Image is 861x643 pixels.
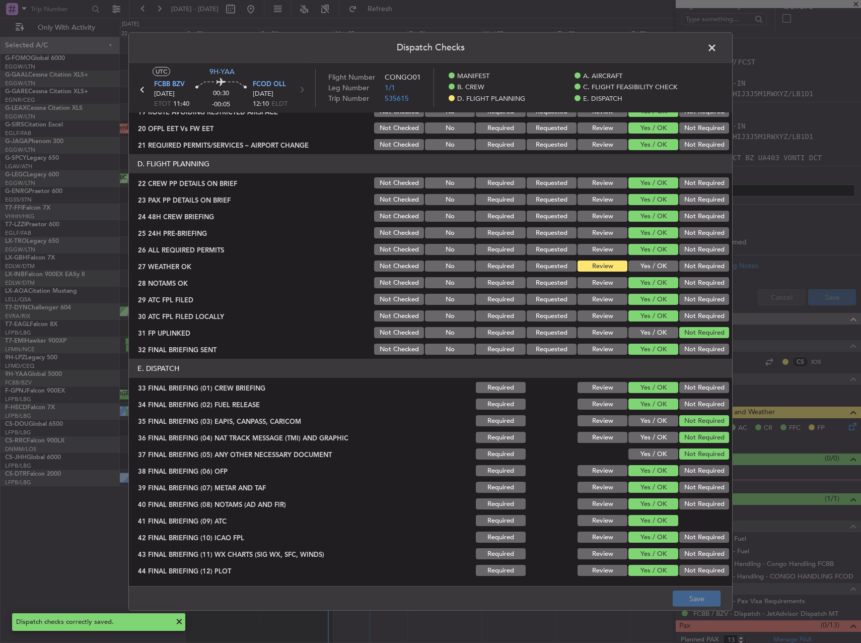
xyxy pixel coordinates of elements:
[628,399,678,410] button: Yes / OK
[129,33,732,63] header: Dispatch Checks
[679,211,729,222] button: Not Required
[679,327,729,338] button: Not Required
[679,565,729,576] button: Not Required
[628,139,678,150] button: Yes / OK
[679,122,729,134] button: Not Required
[628,532,678,543] button: Yes / OK
[628,432,678,443] button: Yes / OK
[628,294,678,305] button: Yes / OK
[679,548,729,559] button: Not Required
[679,139,729,150] button: Not Required
[679,177,729,188] button: Not Required
[679,498,729,509] button: Not Required
[679,399,729,410] button: Not Required
[16,617,170,627] div: Dispatch checks correctly saved.
[679,244,729,255] button: Not Required
[679,310,729,321] button: Not Required
[679,194,729,205] button: Not Required
[628,382,678,393] button: Yes / OK
[628,310,678,321] button: Yes / OK
[628,415,678,426] button: Yes / OK
[679,277,729,288] button: Not Required
[628,177,678,188] button: Yes / OK
[583,83,677,93] span: C. FLIGHT FEASIBILITY CHECK
[628,548,678,559] button: Yes / OK
[679,432,729,443] button: Not Required
[679,344,729,355] button: Not Required
[628,194,678,205] button: Yes / OK
[679,465,729,476] button: Not Required
[628,211,678,222] button: Yes / OK
[628,327,678,338] button: Yes / OK
[679,482,729,493] button: Not Required
[679,227,729,238] button: Not Required
[679,294,729,305] button: Not Required
[628,482,678,493] button: Yes / OK
[628,498,678,509] button: Yes / OK
[628,122,678,134] button: Yes / OK
[679,382,729,393] button: Not Required
[628,261,678,272] button: Yes / OK
[679,415,729,426] button: Not Required
[628,565,678,576] button: Yes / OK
[628,448,678,460] button: Yes / OK
[628,244,678,255] button: Yes / OK
[628,277,678,288] button: Yes / OK
[628,344,678,355] button: Yes / OK
[628,227,678,238] button: Yes / OK
[628,465,678,476] button: Yes / OK
[679,261,729,272] button: Not Required
[679,532,729,543] button: Not Required
[679,448,729,460] button: Not Required
[628,515,678,526] button: Yes / OK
